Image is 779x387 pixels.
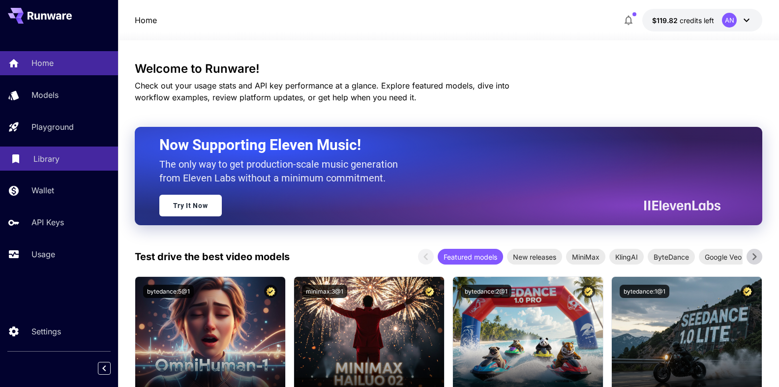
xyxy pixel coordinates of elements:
h2: Now Supporting Eleven Music! [159,136,714,154]
div: New releases [507,249,562,265]
span: ByteDance [648,252,695,262]
button: Certified Model – Vetted for best performance and includes a commercial license. [264,285,277,298]
button: Certified Model – Vetted for best performance and includes a commercial license. [582,285,595,298]
button: bytedance:1@1 [620,285,669,298]
div: Google Veo [699,249,748,265]
div: $119.81597 [652,15,714,26]
button: bytedance:5@1 [143,285,194,298]
button: minimax:3@1 [302,285,347,298]
div: KlingAI [609,249,644,265]
span: $119.82 [652,16,680,25]
button: Collapse sidebar [98,362,111,375]
nav: breadcrumb [135,14,157,26]
p: Test drive the best video models [135,249,290,264]
p: Wallet [31,184,54,196]
span: Check out your usage stats and API key performance at a glance. Explore featured models, dive int... [135,81,509,102]
p: Library [33,153,60,165]
span: Google Veo [699,252,748,262]
a: Home [135,14,157,26]
button: $119.81597AN [642,9,762,31]
p: The only way to get production-scale music generation from Eleven Labs without a minimum commitment. [159,157,405,185]
span: KlingAI [609,252,644,262]
div: Collapse sidebar [105,359,118,377]
p: Home [31,57,54,69]
h3: Welcome to Runware! [135,62,763,76]
p: API Keys [31,216,64,228]
span: Featured models [438,252,503,262]
button: bytedance:2@1 [461,285,511,298]
span: MiniMax [566,252,605,262]
div: Featured models [438,249,503,265]
p: Models [31,89,59,101]
p: Settings [31,326,61,337]
button: Certified Model – Vetted for best performance and includes a commercial license. [741,285,754,298]
span: credits left [680,16,714,25]
div: MiniMax [566,249,605,265]
p: Playground [31,121,74,133]
span: New releases [507,252,562,262]
div: ByteDance [648,249,695,265]
div: AN [722,13,737,28]
p: Usage [31,248,55,260]
button: Certified Model – Vetted for best performance and includes a commercial license. [423,285,436,298]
